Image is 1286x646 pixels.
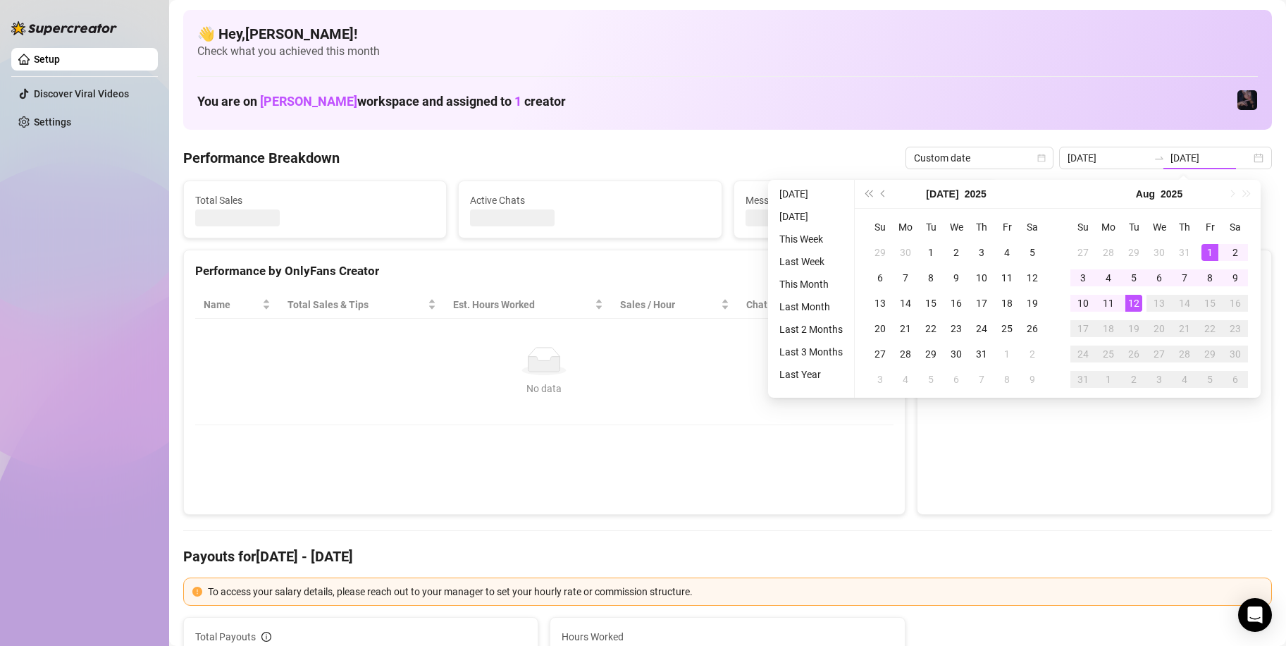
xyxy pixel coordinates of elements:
[279,291,445,319] th: Total Sales & Tips
[209,381,879,396] div: No data
[738,291,893,319] th: Chat Conversion
[612,291,738,319] th: Sales / Hour
[208,584,1263,599] div: To access your salary details, please reach out to your manager to set your hourly rate or commis...
[260,94,357,109] span: [PERSON_NAME]
[746,193,985,208] span: Messages Sent
[1237,90,1257,110] img: CYBERGIRL
[195,262,894,281] div: Performance by OnlyFans Creator
[1037,154,1046,162] span: calendar
[195,193,435,208] span: Total Sales
[34,54,60,65] a: Setup
[204,297,259,312] span: Name
[1068,150,1148,166] input: Start date
[197,24,1258,44] h4: 👋 Hey, [PERSON_NAME] !
[34,116,71,128] a: Settings
[514,94,521,109] span: 1
[34,88,129,99] a: Discover Viral Videos
[620,297,718,312] span: Sales / Hour
[288,297,426,312] span: Total Sales & Tips
[183,547,1272,566] h4: Payouts for [DATE] - [DATE]
[197,44,1258,59] span: Check what you achieved this month
[195,629,256,645] span: Total Payouts
[1154,152,1165,164] span: swap-right
[914,147,1045,169] span: Custom date
[1154,152,1165,164] span: to
[1238,598,1272,632] div: Open Intercom Messenger
[195,291,279,319] th: Name
[562,629,893,645] span: Hours Worked
[183,148,340,168] h4: Performance Breakdown
[192,587,202,597] span: exclamation-circle
[929,262,1260,281] div: Sales by OnlyFans Creator
[261,632,271,642] span: info-circle
[470,193,710,208] span: Active Chats
[746,297,873,312] span: Chat Conversion
[11,21,117,35] img: logo-BBDzfeDw.svg
[453,297,592,312] div: Est. Hours Worked
[1170,150,1251,166] input: End date
[197,94,566,109] h1: You are on workspace and assigned to creator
